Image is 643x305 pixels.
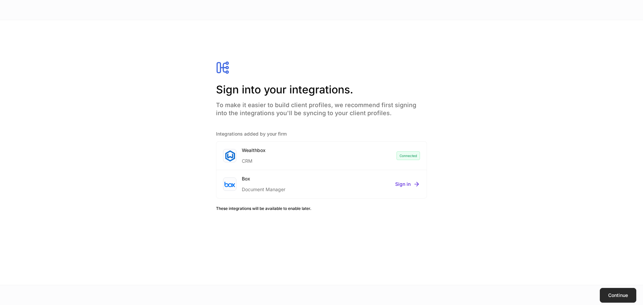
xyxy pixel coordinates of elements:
div: CRM [242,154,266,164]
div: Continue [608,293,628,298]
div: Wealthbox [242,147,266,154]
button: Sign in [395,181,420,187]
h4: To make it easier to build client profiles, we recommend first signing into the integrations you'... [216,97,427,117]
h5: Integrations added by your firm [216,131,427,137]
button: Continue [600,288,636,303]
h2: Sign into your integrations. [216,82,427,97]
div: Connected [397,151,420,160]
div: Document Manager [242,182,285,193]
div: Box [242,175,285,182]
h6: These integrations will be available to enable later. [216,205,427,212]
img: oYqM9ojoZLfzCHUefNbBcWHcyDPbQKagtYciMC8pFl3iZXy3dU33Uwy+706y+0q2uJ1ghNQf2OIHrSh50tUd9HaB5oMc62p0G... [224,181,235,187]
